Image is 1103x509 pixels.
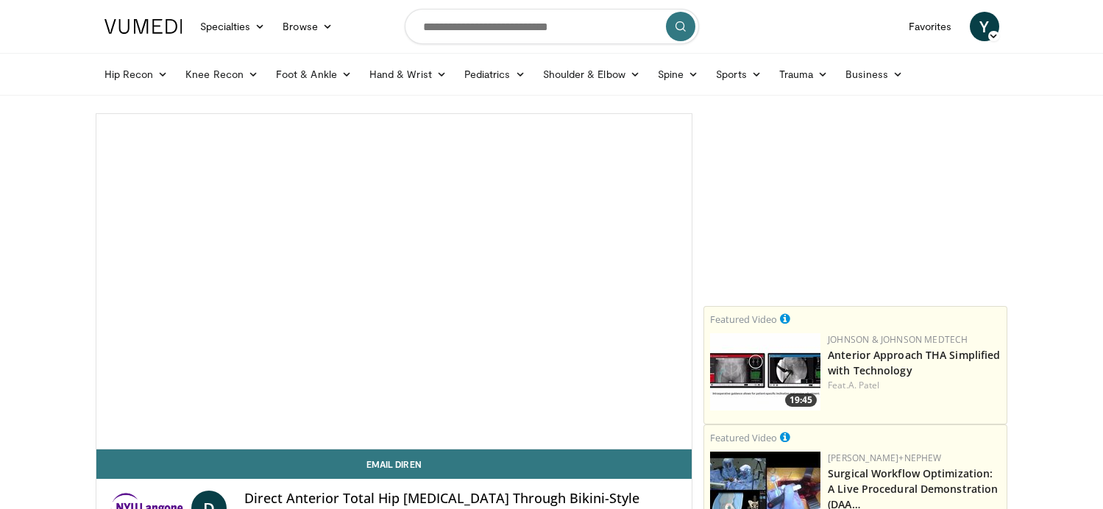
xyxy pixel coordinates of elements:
a: Knee Recon [177,60,267,89]
div: Feat. [828,379,1001,392]
span: 19:45 [785,394,817,407]
a: Johnson & Johnson MedTech [828,333,968,346]
a: Hand & Wrist [361,60,455,89]
a: Specialties [191,12,274,41]
a: Spine [649,60,707,89]
a: Anterior Approach THA Simplified with Technology [828,348,1000,377]
small: Featured Video [710,431,777,444]
a: Browse [274,12,341,41]
a: Y [970,12,999,41]
a: A. Patel [848,379,880,391]
video-js: Video Player [96,114,692,449]
a: [PERSON_NAME]+Nephew [828,452,941,464]
img: VuMedi Logo [104,19,182,34]
a: Foot & Ankle [267,60,361,89]
a: Hip Recon [96,60,177,89]
iframe: Advertisement [745,113,966,297]
a: Business [837,60,912,89]
a: Shoulder & Elbow [534,60,649,89]
a: Trauma [770,60,837,89]
input: Search topics, interventions [405,9,699,44]
a: 19:45 [710,333,820,410]
a: Sports [707,60,770,89]
a: Pediatrics [455,60,534,89]
small: Featured Video [710,313,777,326]
img: 06bb1c17-1231-4454-8f12-6191b0b3b81a.150x105_q85_crop-smart_upscale.jpg [710,333,820,410]
a: Email Diren [96,449,692,479]
a: Favorites [900,12,961,41]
